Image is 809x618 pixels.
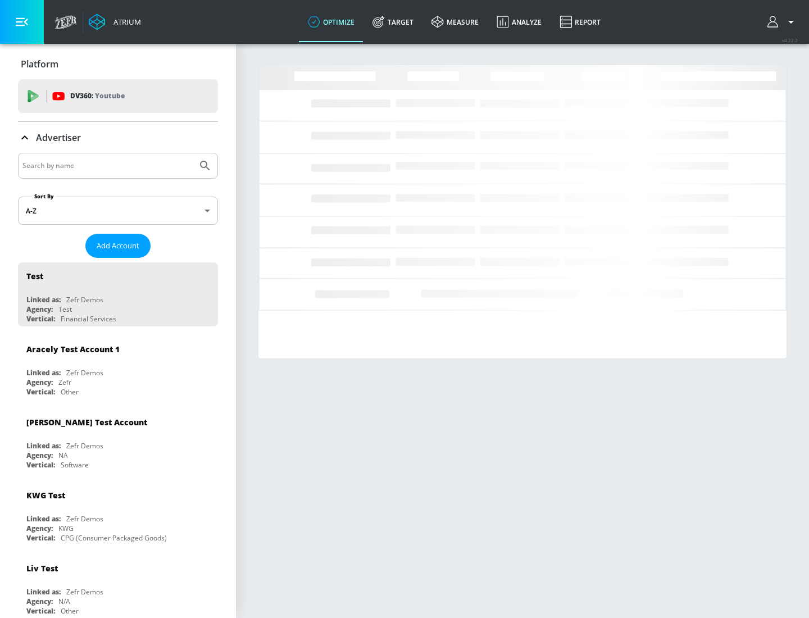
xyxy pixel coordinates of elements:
button: Add Account [85,234,151,258]
div: Aracely Test Account 1Linked as:Zefr DemosAgency:ZefrVertical:Other [18,335,218,399]
div: Vertical: [26,606,55,616]
p: Advertiser [36,131,81,144]
div: Zefr [58,378,71,387]
div: Other [61,387,79,397]
div: Agency: [26,597,53,606]
div: Zefr Demos [66,514,103,524]
input: Search by name [22,158,193,173]
div: TestLinked as:Zefr DemosAgency:TestVertical:Financial Services [18,262,218,326]
div: Other [61,606,79,616]
div: DV360: Youtube [18,79,218,113]
div: Vertical: [26,387,55,397]
a: optimize [299,2,363,42]
div: Agency: [26,305,53,314]
a: measure [422,2,488,42]
div: KWG TestLinked as:Zefr DemosAgency:KWGVertical:CPG (Consumer Packaged Goods) [18,481,218,546]
span: v 4.22.2 [782,37,798,43]
p: Youtube [95,90,125,102]
a: Report [551,2,610,42]
div: Software [61,460,89,470]
div: KWG [58,524,74,533]
div: Linked as: [26,441,61,451]
div: Agency: [26,451,53,460]
span: Add Account [97,239,139,252]
div: NA [58,451,68,460]
div: KWG Test [26,490,65,501]
div: [PERSON_NAME] Test Account [26,417,147,428]
div: CPG (Consumer Packaged Goods) [61,533,167,543]
p: DV360: [70,90,125,102]
p: Platform [21,58,58,70]
div: Vertical: [26,533,55,543]
label: Sort By [32,193,56,200]
div: Agency: [26,378,53,387]
div: Zefr Demos [66,368,103,378]
div: [PERSON_NAME] Test AccountLinked as:Zefr DemosAgency:NAVertical:Software [18,408,218,472]
div: Zefr Demos [66,441,103,451]
div: Vertical: [26,314,55,324]
div: N/A [58,597,70,606]
div: Advertiser [18,122,218,153]
div: Test [58,305,72,314]
div: Linked as: [26,368,61,378]
div: Linked as: [26,295,61,305]
div: Atrium [109,17,141,27]
a: Atrium [89,13,141,30]
div: Zefr Demos [66,295,103,305]
div: Financial Services [61,314,116,324]
div: Linked as: [26,514,61,524]
div: Agency: [26,524,53,533]
a: Target [363,2,422,42]
div: Vertical: [26,460,55,470]
div: Aracely Test Account 1 [26,344,120,355]
div: Test [26,271,43,281]
div: Zefr Demos [66,587,103,597]
a: Analyze [488,2,551,42]
div: Platform [18,48,218,80]
div: Liv Test [26,563,58,574]
div: Linked as: [26,587,61,597]
div: A-Z [18,197,218,225]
